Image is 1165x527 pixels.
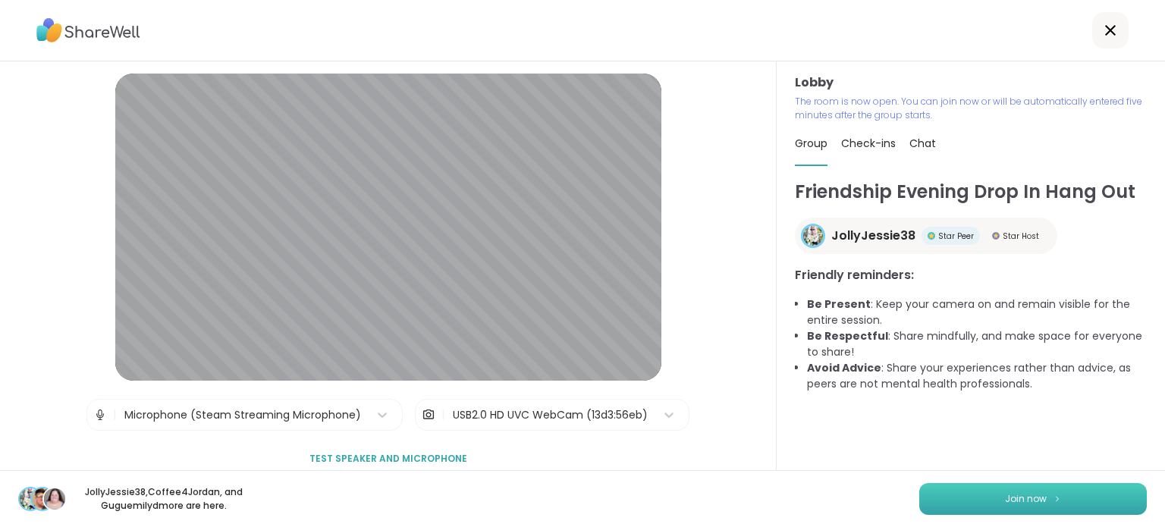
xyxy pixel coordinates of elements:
[1005,492,1047,506] span: Join now
[795,136,827,151] span: Group
[938,231,974,242] span: Star Peer
[441,400,445,430] span: |
[422,400,435,430] img: Camera
[803,226,823,246] img: JollyJessie38
[1003,231,1039,242] span: Star Host
[79,485,249,513] p: JollyJessie38 , Coffee4Jordan , and Guguemilyd more are here.
[909,136,936,151] span: Chat
[453,407,648,423] div: USB2.0 HD UVC WebCam (13d3:56eb)
[795,266,1147,284] h3: Friendly reminders:
[93,400,107,430] img: Microphone
[44,488,65,510] img: Guguemilyd
[919,483,1147,515] button: Join now
[992,232,1000,240] img: Star Host
[795,74,1147,92] h3: Lobby
[807,328,1147,360] li: : Share mindfully, and make space for everyone to share!
[807,360,1147,392] li: : Share your experiences rather than advice, as peers are not mental health professionals.
[113,400,117,430] span: |
[309,452,467,466] span: Test speaker and microphone
[36,13,140,48] img: ShareWell Logo
[841,136,896,151] span: Check-ins
[928,232,935,240] img: Star Peer
[807,328,888,343] b: Be Respectful
[32,488,53,510] img: Coffee4Jordan
[1053,494,1062,503] img: ShareWell Logomark
[303,443,473,475] button: Test speaker and microphone
[795,95,1147,122] p: The room is now open. You can join now or will be automatically entered five minutes after the gr...
[795,218,1057,254] a: JollyJessie38JollyJessie38Star PeerStar PeerStar HostStar Host
[20,488,41,510] img: JollyJessie38
[807,296,871,312] b: Be Present
[124,407,361,423] div: Microphone (Steam Streaming Microphone)
[807,296,1147,328] li: : Keep your camera on and remain visible for the entire session.
[807,360,881,375] b: Avoid Advice
[831,227,915,245] span: JollyJessie38
[795,178,1147,205] h1: Friendship Evening Drop In Hang Out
